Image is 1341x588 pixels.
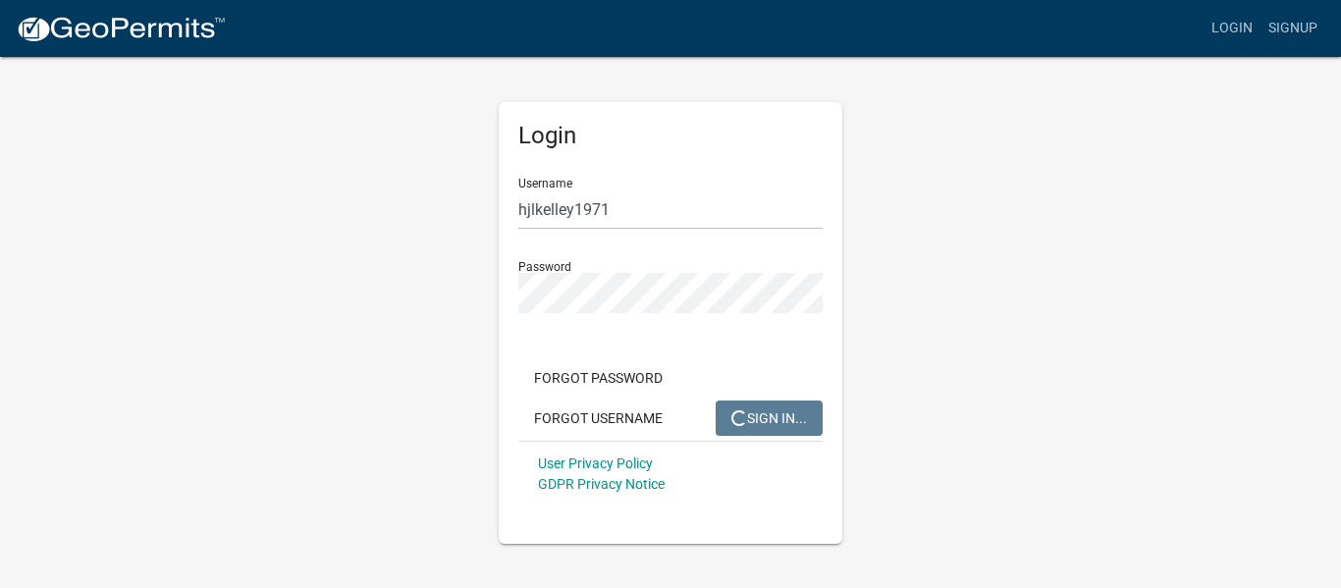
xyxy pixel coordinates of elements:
[538,455,653,471] a: User Privacy Policy
[716,401,823,436] button: SIGN IN...
[518,401,678,436] button: Forgot Username
[1261,10,1325,47] a: Signup
[731,409,807,425] span: SIGN IN...
[518,360,678,396] button: Forgot Password
[518,122,823,150] h5: Login
[1204,10,1261,47] a: Login
[538,476,665,492] a: GDPR Privacy Notice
